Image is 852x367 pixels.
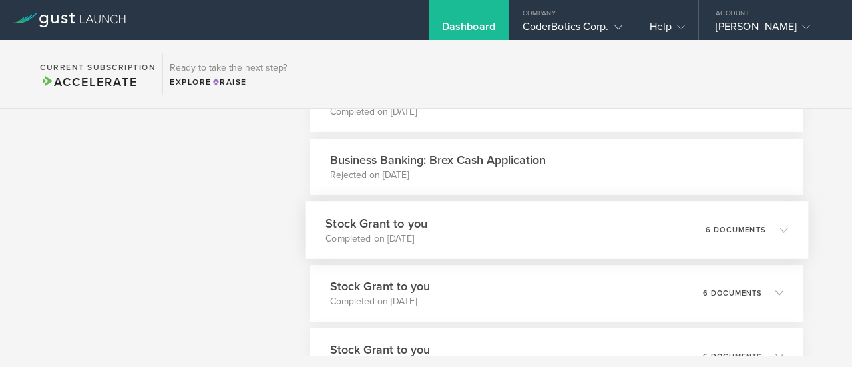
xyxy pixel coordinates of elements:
[706,226,766,233] p: 6 documents
[785,303,852,367] iframe: Chat Widget
[326,214,428,232] h3: Stock Grant to you
[330,151,546,169] h3: Business Banking: Brex Cash Application
[716,20,829,40] div: [PERSON_NAME]
[40,75,137,89] span: Accelerate
[330,105,461,119] p: Completed on [DATE]
[703,290,762,297] p: 6 documents
[40,63,156,71] h2: Current Subscription
[523,20,622,40] div: CoderBotics Corp.
[330,169,546,182] p: Rejected on [DATE]
[170,76,287,88] div: Explore
[650,20,685,40] div: Help
[703,353,762,360] p: 6 documents
[442,20,495,40] div: Dashboard
[330,278,430,295] h3: Stock Grant to you
[326,232,428,245] p: Completed on [DATE]
[330,341,430,358] h3: Stock Grant to you
[212,77,247,87] span: Raise
[162,53,294,95] div: Ready to take the next step?ExploreRaise
[330,295,430,308] p: Completed on [DATE]
[170,63,287,73] h3: Ready to take the next step?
